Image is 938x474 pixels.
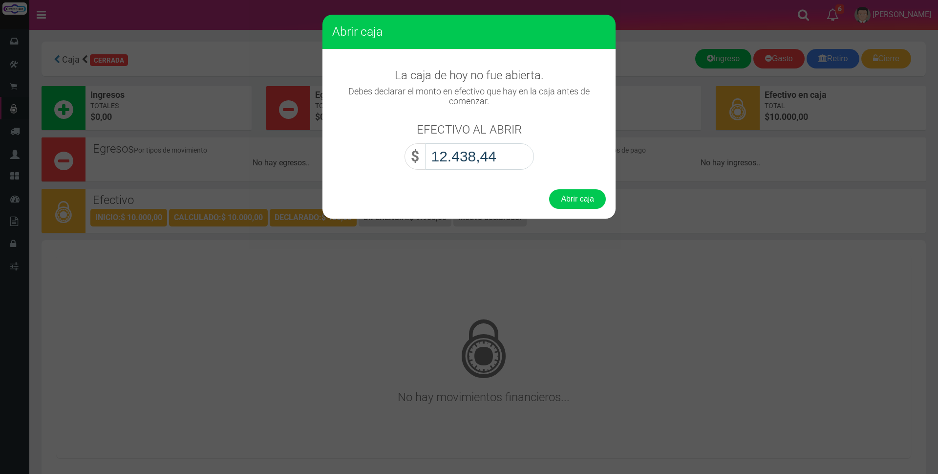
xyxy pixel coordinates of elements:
[332,24,606,39] h3: Abrir caja
[332,69,606,82] h3: La caja de hoy no fue abierta.
[417,123,522,136] h3: EFECTIVO AL ABRIR
[411,148,419,165] strong: $
[332,87,606,106] h4: Debes declarar el monto en efectivo que hay en la caja antes de comenzar.
[549,189,606,209] button: Abrir caja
